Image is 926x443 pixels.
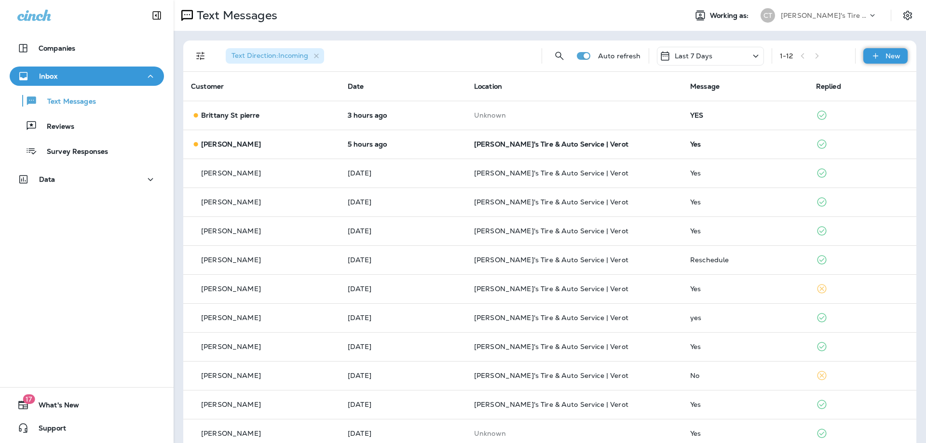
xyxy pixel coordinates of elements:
[885,52,900,60] p: New
[690,169,801,177] div: Yes
[690,111,801,119] div: YES
[231,51,308,60] span: Text Direction : Incoming
[899,7,916,24] button: Settings
[10,141,164,161] button: Survey Responses
[348,372,459,379] p: Aug 15, 2025 06:55 AM
[690,140,801,148] div: Yes
[690,285,801,293] div: Yes
[201,140,261,148] p: [PERSON_NAME]
[474,400,628,409] span: [PERSON_NAME]'s Tire & Auto Service | Verot
[39,72,57,80] p: Inbox
[201,285,261,293] p: [PERSON_NAME]
[781,12,868,19] p: [PERSON_NAME]'s Tire & Auto
[10,116,164,136] button: Reviews
[348,111,459,119] p: Aug 21, 2025 09:51 AM
[598,52,641,60] p: Auto refresh
[690,314,801,322] div: yes
[348,82,364,91] span: Date
[474,198,628,206] span: [PERSON_NAME]'s Tire & Auto Service | Verot
[474,284,628,293] span: [PERSON_NAME]'s Tire & Auto Service | Verot
[37,122,74,132] p: Reviews
[690,198,801,206] div: Yes
[348,140,459,148] p: Aug 21, 2025 07:46 AM
[710,12,751,20] span: Working as:
[191,46,210,66] button: Filters
[816,82,841,91] span: Replied
[39,175,55,183] p: Data
[348,401,459,408] p: Aug 14, 2025 09:01 AM
[10,39,164,58] button: Companies
[37,148,108,157] p: Survey Responses
[690,372,801,379] div: No
[675,52,713,60] p: Last 7 Days
[10,395,164,415] button: 17What's New
[201,227,261,235] p: [PERSON_NAME]
[690,227,801,235] div: Yes
[201,256,261,264] p: [PERSON_NAME]
[474,111,675,119] p: This customer does not have a last location and the phone number they messaged is not assigned to...
[761,8,775,23] div: CT
[201,343,261,350] p: [PERSON_NAME]
[201,314,261,322] p: [PERSON_NAME]
[690,401,801,408] div: Yes
[348,169,459,177] p: Aug 20, 2025 08:47 AM
[474,371,628,380] span: [PERSON_NAME]'s Tire & Auto Service | Verot
[201,401,261,408] p: [PERSON_NAME]
[226,48,324,64] div: Text Direction:Incoming
[348,256,459,264] p: Aug 18, 2025 07:47 AM
[348,314,459,322] p: Aug 17, 2025 03:49 PM
[38,97,96,107] p: Text Messages
[10,418,164,438] button: Support
[23,394,35,404] span: 17
[348,285,459,293] p: Aug 17, 2025 05:50 PM
[474,140,628,148] span: [PERSON_NAME]'s Tire & Auto Service | Verot
[550,46,569,66] button: Search Messages
[474,82,502,91] span: Location
[690,82,720,91] span: Message
[201,169,261,177] p: [PERSON_NAME]
[201,372,261,379] p: [PERSON_NAME]
[29,424,66,436] span: Support
[10,170,164,189] button: Data
[39,44,75,52] p: Companies
[474,342,628,351] span: [PERSON_NAME]'s Tire & Auto Service | Verot
[29,401,79,413] span: What's New
[690,256,801,264] div: Reschedule
[348,430,459,437] p: Aug 14, 2025 07:51 AM
[201,430,261,437] p: [PERSON_NAME]
[10,67,164,86] button: Inbox
[690,430,801,437] div: Yes
[474,227,628,235] span: [PERSON_NAME]'s Tire & Auto Service | Verot
[143,6,170,25] button: Collapse Sidebar
[474,255,628,264] span: [PERSON_NAME]'s Tire & Auto Service | Verot
[474,169,628,177] span: [PERSON_NAME]'s Tire & Auto Service | Verot
[474,430,675,437] p: This customer does not have a last location and the phone number they messaged is not assigned to...
[348,343,459,350] p: Aug 17, 2025 11:02 AM
[474,313,628,322] span: [PERSON_NAME]'s Tire & Auto Service | Verot
[348,227,459,235] p: Aug 18, 2025 10:50 AM
[191,82,224,91] span: Customer
[201,111,260,119] p: Brittany St pierre
[193,8,277,23] p: Text Messages
[690,343,801,350] div: Yes
[780,52,793,60] div: 1 - 12
[10,91,164,111] button: Text Messages
[201,198,261,206] p: [PERSON_NAME]
[348,198,459,206] p: Aug 18, 2025 12:46 PM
